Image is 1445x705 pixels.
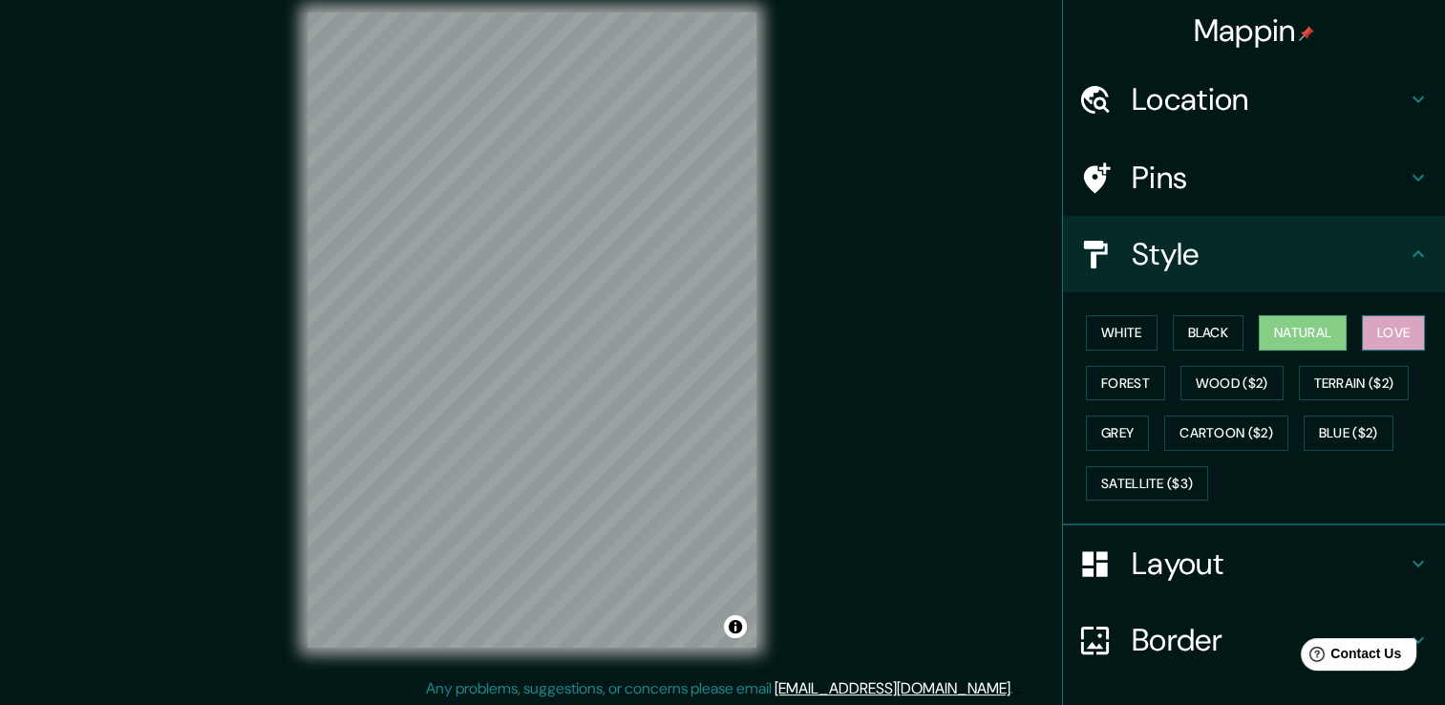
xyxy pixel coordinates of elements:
[1132,80,1407,118] h4: Location
[1304,416,1393,451] button: Blue ($2)
[1016,677,1020,700] div: .
[1164,416,1288,451] button: Cartoon ($2)
[1132,545,1407,583] h4: Layout
[1086,466,1208,502] button: Satellite ($3)
[1013,677,1016,700] div: .
[1194,11,1315,50] h4: Mappin
[1132,159,1407,197] h4: Pins
[1086,416,1149,451] button: Grey
[1299,26,1314,41] img: pin-icon.png
[1173,315,1244,351] button: Black
[1086,366,1165,401] button: Forest
[426,677,1013,700] p: Any problems, suggestions, or concerns please email .
[1063,525,1445,602] div: Layout
[1063,602,1445,678] div: Border
[1275,630,1424,684] iframe: Help widget launcher
[1180,366,1284,401] button: Wood ($2)
[1063,216,1445,292] div: Style
[308,12,756,648] canvas: Map
[775,678,1010,698] a: [EMAIL_ADDRESS][DOMAIN_NAME]
[1086,315,1158,351] button: White
[1132,621,1407,659] h4: Border
[1299,366,1410,401] button: Terrain ($2)
[724,615,747,638] button: Toggle attribution
[1259,315,1347,351] button: Natural
[1063,61,1445,138] div: Location
[1132,235,1407,273] h4: Style
[1362,315,1425,351] button: Love
[1063,139,1445,216] div: Pins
